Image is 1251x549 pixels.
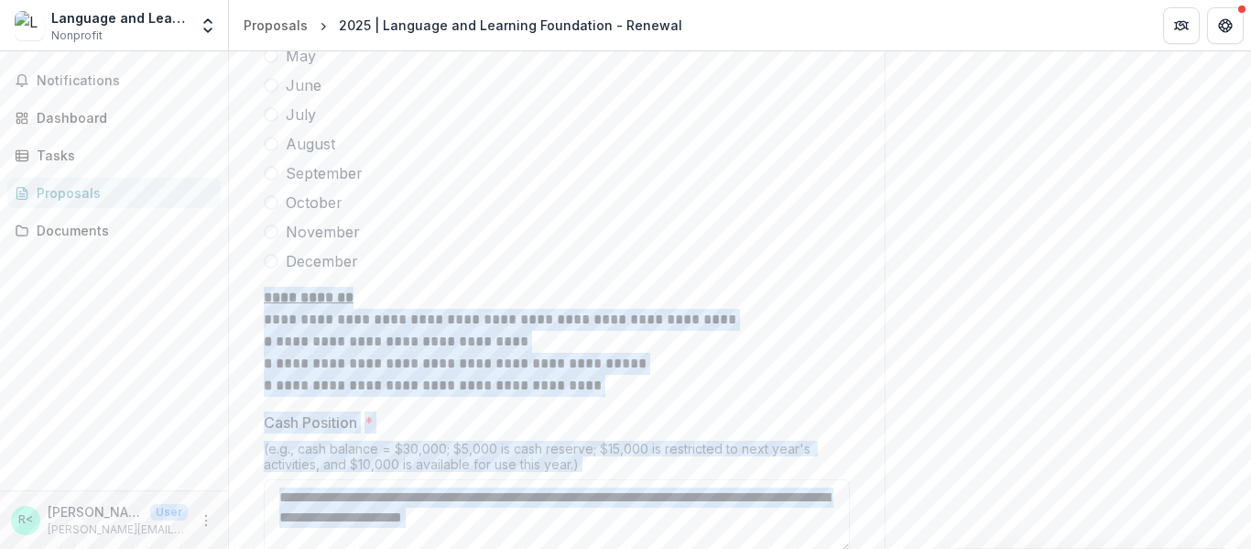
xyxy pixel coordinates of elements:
button: Open entity switcher [195,7,221,44]
img: Language and Learning Foundation [15,11,44,40]
p: [PERSON_NAME] <[PERSON_NAME][EMAIL_ADDRESS][PERSON_NAME][DOMAIN_NAME]> [48,502,143,522]
div: Dashboard [37,108,206,127]
div: Documents [37,221,206,240]
div: 2025 | Language and Learning Foundation - Renewal [339,16,682,35]
nav: breadcrumb [236,12,690,38]
span: June [286,74,321,96]
button: Notifications [7,66,221,95]
a: Tasks [7,140,221,170]
a: Proposals [7,178,221,208]
button: More [195,510,217,532]
a: Documents [7,215,221,246]
span: August [286,133,335,155]
span: October [286,192,343,214]
div: Language and Learning Foundation [51,8,188,27]
div: (e.g., cash balance = $30,000; $5,000 is cash reserve; $15,000 is restricted to next year's activ... [264,441,850,479]
span: December [286,250,358,272]
span: November [286,221,360,243]
div: Tasks [37,146,206,165]
a: Dashboard [7,103,221,133]
p: User [150,504,188,521]
a: Proposals [236,12,315,38]
span: September [286,162,363,184]
div: Proposals [37,183,206,203]
span: July [286,104,316,126]
div: Proposals [244,16,308,35]
span: Notifications [37,73,213,89]
span: Nonprofit [51,27,103,44]
div: Rupinder Chahal <rupinder.chahal@languageandlearningfoundation.org> [18,514,33,526]
button: Get Help [1207,7,1244,44]
button: Partners [1163,7,1200,44]
span: May [286,45,316,67]
p: Cash Position [264,412,357,434]
p: [PERSON_NAME][EMAIL_ADDRESS][PERSON_NAME][DOMAIN_NAME] [48,522,188,538]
